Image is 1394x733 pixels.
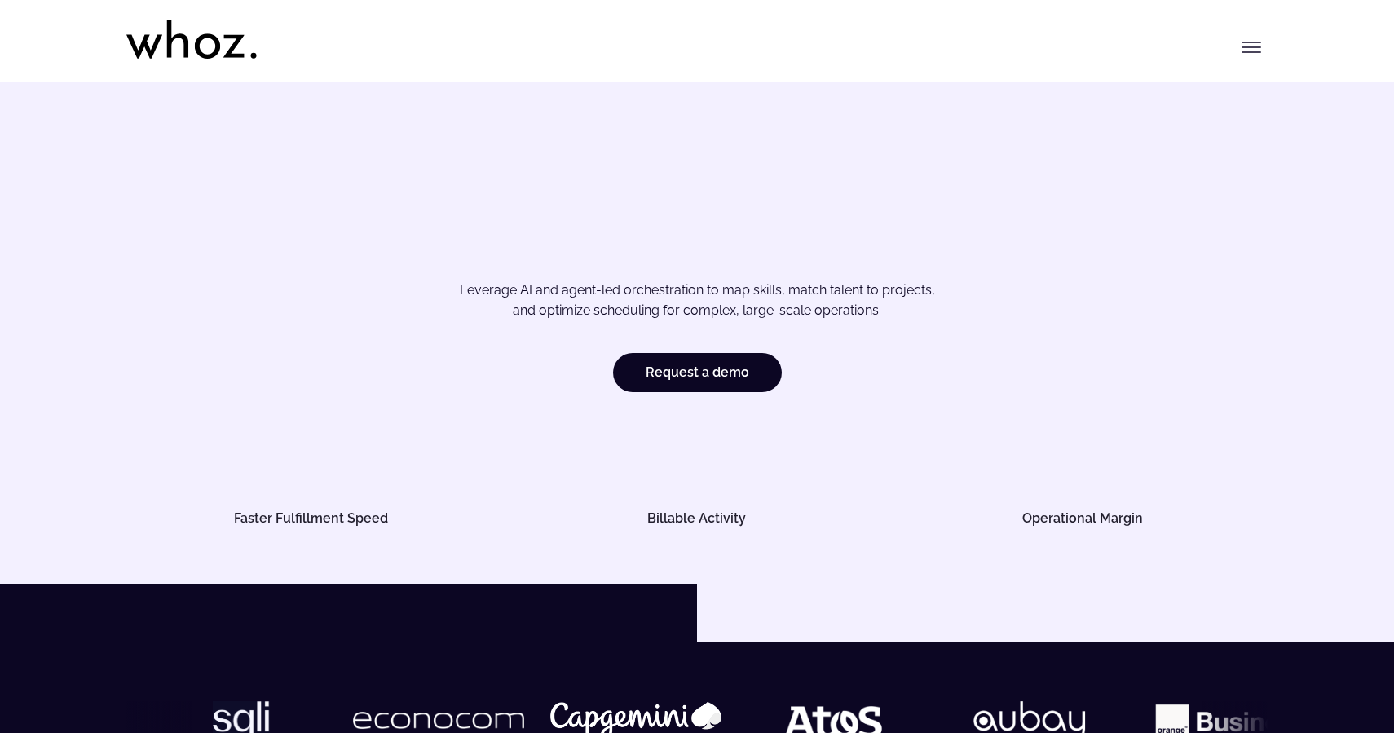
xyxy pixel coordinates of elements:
[145,512,478,525] h5: Faster Fulfillment Speed
[183,280,1211,321] p: Leverage AI and agent-led orchestration to map skills, match talent to projects, and optimize sch...
[916,512,1249,525] h5: Operational Margin
[1235,31,1268,64] button: Toggle menu
[531,512,863,525] h5: Billable Activity
[613,353,782,392] a: Request a demo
